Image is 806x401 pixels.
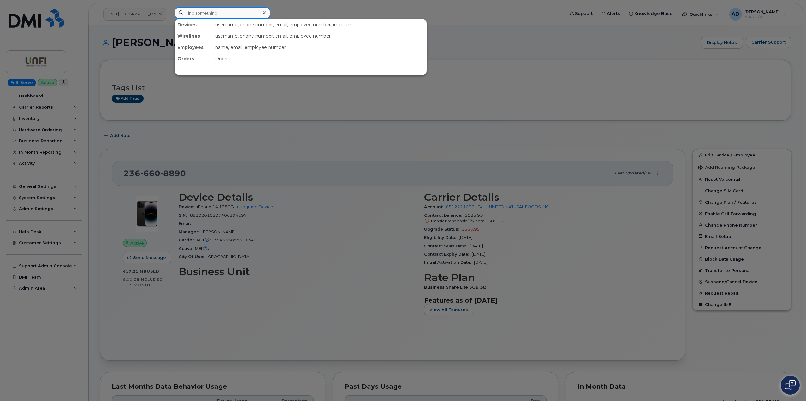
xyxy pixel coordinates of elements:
[175,30,213,42] div: Wirelines
[213,19,427,30] div: username, phone number, email, employee number, imei, sim
[213,30,427,42] div: username, phone number, email, employee number
[175,42,213,53] div: Employees
[213,42,427,53] div: name, email, employee number
[213,53,427,64] div: Orders
[175,19,213,30] div: Devices
[785,380,796,390] img: Open chat
[175,53,213,64] div: Orders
